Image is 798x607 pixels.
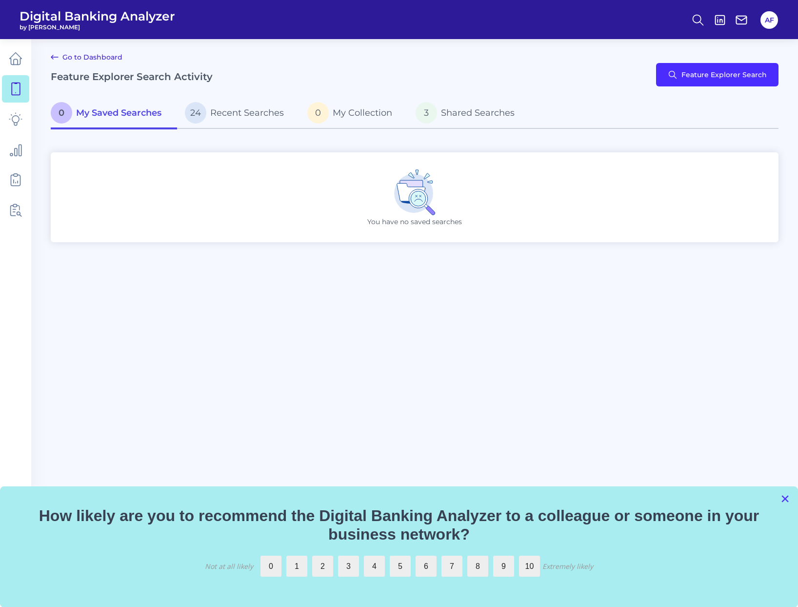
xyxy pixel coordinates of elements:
label: 0 [260,556,281,577]
span: My Collection [333,107,392,118]
span: 3 [416,102,437,124]
label: 4 [364,556,385,577]
div: You have no saved searches [51,152,778,242]
label: 1 [286,556,307,577]
h2: Feature Explorer Search Activity [51,71,213,83]
p: How likely are you to recommend the Digital Banking Analyzer to a colleague or someone in your bu... [12,506,786,544]
label: 8 [467,556,488,577]
span: Digital Banking Analyzer [20,9,175,23]
label: 9 [493,556,514,577]
label: 3 [338,556,359,577]
a: Go to Dashboard [51,51,122,63]
label: 7 [441,556,462,577]
label: 5 [390,556,411,577]
label: 10 [519,556,540,577]
span: Shared Searches [441,107,515,118]
label: 6 [416,556,437,577]
span: 24 [185,102,206,124]
span: by [PERSON_NAME] [20,23,175,31]
div: Extremely likely [542,562,593,571]
span: 0 [307,102,329,124]
button: AF [760,11,778,29]
div: Not at all likely [205,562,253,571]
label: 2 [312,556,333,577]
button: Close [780,491,790,506]
span: Recent Searches [210,107,284,118]
span: Feature Explorer Search [681,71,767,79]
span: My Saved Searches [76,107,161,118]
span: 0 [51,102,72,124]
